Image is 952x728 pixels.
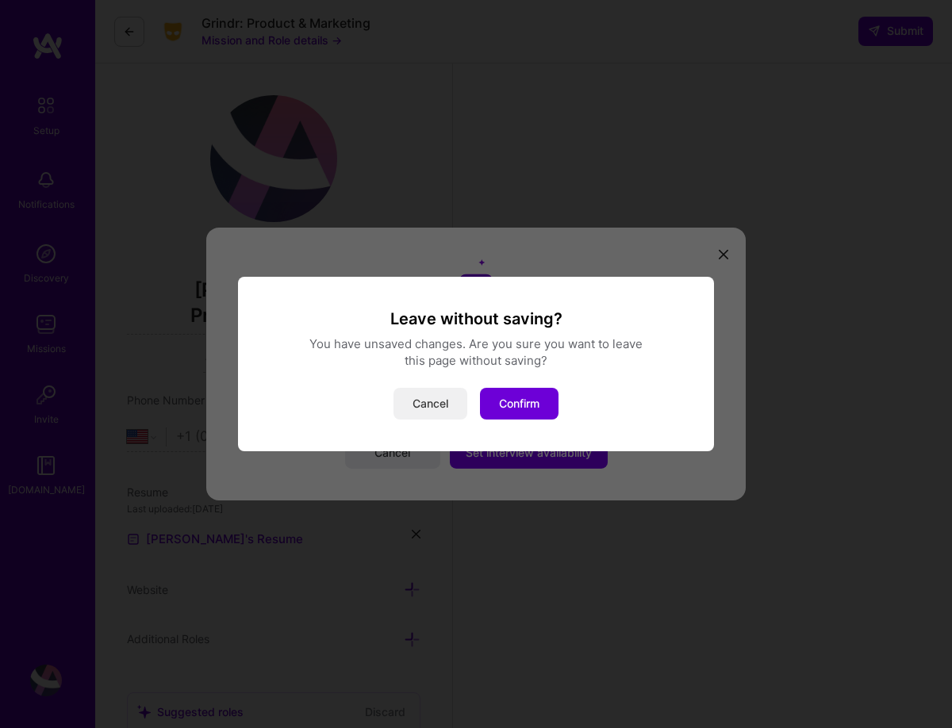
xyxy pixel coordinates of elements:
[257,352,695,369] div: this page without saving?
[393,388,467,420] button: Cancel
[238,277,714,451] div: modal
[257,335,695,352] div: You have unsaved changes. Are you sure you want to leave
[480,388,559,420] button: Confirm
[257,308,695,329] h3: Leave without saving?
